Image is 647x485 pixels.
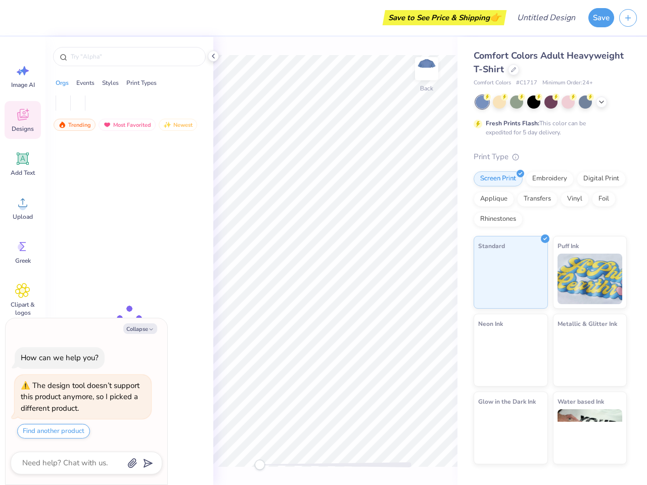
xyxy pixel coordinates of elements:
div: Foil [592,191,616,207]
span: Water based Ink [558,396,604,407]
button: Find another product [17,424,90,439]
span: Standard [478,240,505,251]
img: Puff Ink [558,254,623,304]
span: Neon Ink [478,318,503,329]
span: 👉 [490,11,501,23]
span: # C1717 [516,79,537,87]
span: Comfort Colors Adult Heavyweight T-Shirt [474,50,624,75]
div: Accessibility label [255,460,265,470]
div: Most Favorited [99,119,156,131]
div: How can we help you? [21,353,99,363]
span: Image AI [11,81,35,89]
span: Add Text [11,169,35,177]
div: Print Types [126,78,157,87]
img: most_fav.gif [103,121,111,128]
div: Screen Print [474,171,523,186]
div: Save to See Price & Shipping [385,10,504,25]
div: Transfers [517,191,558,207]
input: Try "Alpha" [70,52,199,62]
img: Standard [478,254,543,304]
div: Back [420,84,433,93]
div: Rhinestones [474,212,523,227]
div: This color can be expedited for 5 day delivery. [486,119,610,137]
span: Metallic & Glitter Ink [558,318,617,329]
div: The design tool doesn’t support this product anymore, so I picked a different product. [21,380,140,413]
div: Styles [102,78,119,87]
img: newest.gif [163,121,171,128]
div: Orgs [56,78,69,87]
strong: Fresh Prints Flash: [486,119,539,127]
img: Glow in the Dark Ink [478,409,543,460]
span: Clipart & logos [6,301,39,317]
span: Designs [12,125,34,133]
img: Neon Ink [478,331,543,382]
span: Comfort Colors [474,79,511,87]
img: trending.gif [58,121,66,128]
span: Puff Ink [558,240,579,251]
div: Events [76,78,95,87]
div: Trending [54,119,96,131]
img: Back [417,59,437,79]
img: Metallic & Glitter Ink [558,331,623,382]
span: Minimum Order: 24 + [542,79,593,87]
div: Digital Print [577,171,626,186]
div: Vinyl [561,191,589,207]
div: Applique [474,191,514,207]
div: Embroidery [526,171,574,186]
span: Glow in the Dark Ink [478,396,536,407]
img: Water based Ink [558,409,623,460]
span: Greek [15,257,31,265]
button: Save [588,8,614,27]
input: Untitled Design [509,8,583,28]
button: Collapse [123,323,157,334]
div: Print Type [474,151,627,163]
span: Upload [13,213,33,221]
div: Newest [159,119,197,131]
